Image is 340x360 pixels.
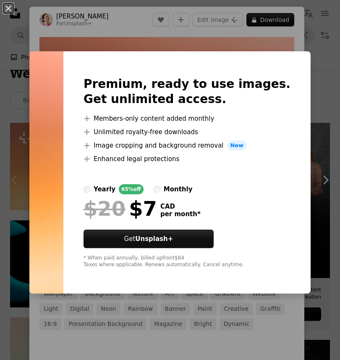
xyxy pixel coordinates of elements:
[119,184,144,194] div: 65% off
[84,127,290,137] li: Unlimited royalty-free downloads
[84,230,214,248] button: GetUnsplash+
[160,203,201,210] span: CAD
[94,184,115,194] div: yearly
[84,114,290,124] li: Members-only content added monthly
[164,184,193,194] div: monthly
[84,140,290,151] li: Image cropping and background removal
[84,255,290,268] div: * When paid annually, billed upfront $84 Taxes where applicable. Renews automatically. Cancel any...
[84,186,90,193] input: yearly65%off
[154,186,160,193] input: monthly
[227,140,247,151] span: New
[160,210,201,218] span: per month *
[84,77,290,107] h2: Premium, ready to use images. Get unlimited access.
[84,154,290,164] li: Enhanced legal protections
[29,51,63,294] img: premium_photo-1701534008693-0eee0632d47a
[135,235,173,243] strong: Unsplash+
[84,198,157,220] div: $7
[84,198,126,220] span: $20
